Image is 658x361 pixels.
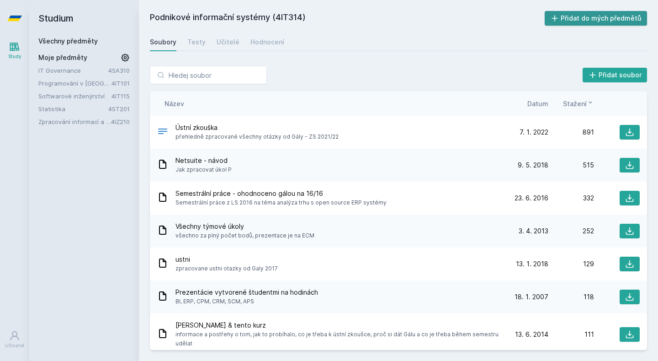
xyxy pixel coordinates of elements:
a: Softwarové inženýrství [38,92,111,101]
span: Prezentácie vytvorené študentmi na hodinách [175,288,318,297]
span: 13. 6. 2014 [515,330,548,339]
span: zpracovane ustni otazky od Galy 2017 [175,264,278,273]
span: 9. 5. 2018 [518,161,548,170]
button: Stažení [563,99,594,108]
a: IT Governance [38,66,108,75]
a: Uživatel [2,326,27,354]
div: 118 [548,292,594,302]
button: Přidat do mých předmětů [545,11,647,26]
span: BI, ERP, CPM, CRM, SCM, APS [175,297,318,306]
a: 4IT101 [111,80,130,87]
span: všechno za plný počet bodů, prezentace je na ECM [175,231,314,240]
span: Všechny týmové úkoly [175,222,314,231]
div: Hodnocení [250,38,284,47]
div: Uživatel [5,342,24,349]
span: ustni [175,255,278,264]
a: 4IT115 [111,92,130,100]
a: Zpracování informací a znalostí [38,117,111,126]
div: 252 [548,226,594,236]
a: Testy [187,33,206,51]
div: Učitelé [217,38,239,47]
a: 4ST201 [108,105,130,113]
input: Hledej soubor [150,66,267,84]
a: Programování v [GEOGRAPHIC_DATA] [38,79,111,88]
a: Statistika [38,104,108,113]
div: .DOCX [157,126,168,139]
span: 13. 1. 2018 [516,259,548,269]
div: 129 [548,259,594,269]
span: 18. 1. 2007 [515,292,548,302]
button: Název [164,99,184,108]
h2: Podnikové informační systémy (4IT314) [150,11,545,26]
a: 4IZ210 [111,118,130,125]
span: 7. 1. 2022 [520,128,548,137]
button: Datum [527,99,548,108]
div: 891 [548,128,594,137]
span: [PERSON_NAME] & tento kurz [175,321,499,330]
a: Všechny předměty [38,37,98,45]
span: informace a postřehy o tom, jak to probíhalo, co je třeba k ústní zkoušce, proč si dát Gálu a co ... [175,330,499,348]
div: 515 [548,161,594,170]
a: Soubory [150,33,176,51]
div: 332 [548,194,594,203]
button: Přidat soubor [583,68,647,82]
div: Soubory [150,38,176,47]
span: Semestrální práce - ohodnoceno gálou na 16/16 [175,189,387,198]
span: Jak zpracovat úkol P [175,165,232,174]
a: Učitelé [217,33,239,51]
span: Moje předměty [38,53,87,62]
div: 111 [548,330,594,339]
span: Semestrální práce z LS 2016 na téma analýza trhu s open source ERP systémy [175,198,387,207]
span: Netsuite - návod [175,156,232,165]
span: přehledně zpracované všechny otázky od Gály - ZS 2021/22 [175,132,339,141]
a: Study [2,37,27,65]
a: Hodnocení [250,33,284,51]
div: Testy [187,38,206,47]
a: 4SA310 [108,67,130,74]
span: 3. 4. 2013 [519,226,548,236]
span: Ústní zkouška [175,123,339,132]
div: Study [8,53,21,60]
span: 23. 6. 2016 [515,194,548,203]
span: Stažení [563,99,587,108]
